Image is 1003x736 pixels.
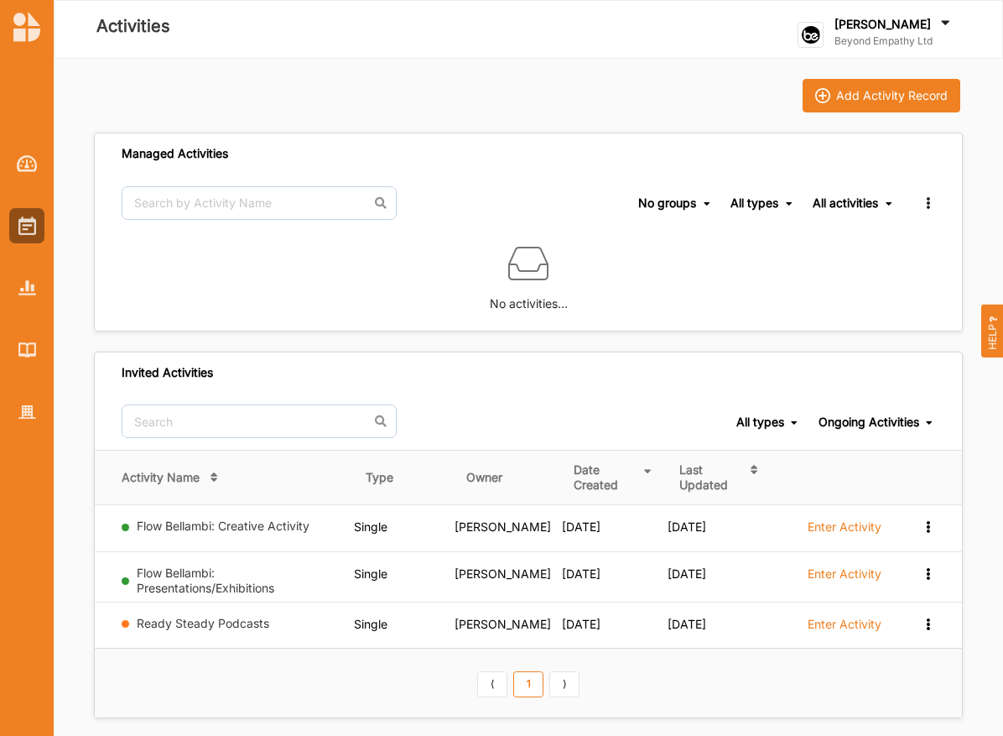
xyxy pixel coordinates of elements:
[455,566,551,581] span: [PERSON_NAME]
[562,519,600,534] span: [DATE]
[815,88,830,103] img: icon
[354,451,455,505] th: Type
[137,616,269,630] a: Ready Steady Podcasts
[9,208,44,243] a: Activities
[730,196,778,211] div: All types
[455,617,551,631] span: [PERSON_NAME]
[122,186,397,220] input: Search by Activity Name
[668,617,706,631] span: [DATE]
[9,394,44,430] a: Organisation
[549,671,579,698] a: Next item
[18,405,36,420] img: Organisation
[354,519,387,534] span: Single
[455,519,551,534] span: [PERSON_NAME]
[477,671,507,698] a: Previous item
[834,34,954,48] label: Beyond Empathy Ltd
[808,519,881,544] a: Enter Activity
[137,566,274,595] a: Flow Bellambi: Presentations/Exhibitions
[808,617,881,632] label: Enter Activity
[475,669,583,697] div: Pagination Navigation
[513,671,543,698] a: 1
[122,470,200,485] div: Activity Name
[819,415,919,430] div: Ongoing Activities
[137,519,309,533] a: Flow Bellambi: Creative Activity
[736,415,784,430] div: All types
[490,284,568,313] label: No activities…
[836,88,948,103] div: Add Activity Record
[354,617,387,631] span: Single
[122,405,397,438] input: Search
[834,17,931,32] label: [PERSON_NAME]
[562,617,600,631] span: [DATE]
[17,155,38,172] img: Dashboard
[96,13,170,40] label: Activities
[9,146,44,181] a: Dashboard
[808,519,881,535] label: Enter Activity
[13,12,40,42] img: logo
[798,22,824,48] img: logo
[9,270,44,305] a: Reports
[122,146,228,161] div: Managed Activities
[813,196,878,211] div: All activities
[18,280,36,295] img: Reports
[18,342,36,357] img: Library
[18,217,36,235] img: Activities
[803,79,960,112] button: iconAdd Activity Record
[354,566,387,581] span: Single
[508,243,548,284] img: box
[638,196,696,211] div: No groups
[9,332,44,368] a: Library
[574,462,635,493] div: Date Created
[808,566,881,591] a: Enter Activity
[808,566,881,582] label: Enter Activity
[679,462,741,493] div: Last Updated
[122,365,213,380] div: Invited Activities
[808,616,881,641] a: Enter Activity
[455,451,562,505] th: Owner
[562,566,600,581] span: [DATE]
[668,566,706,581] span: [DATE]
[668,519,706,534] span: [DATE]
